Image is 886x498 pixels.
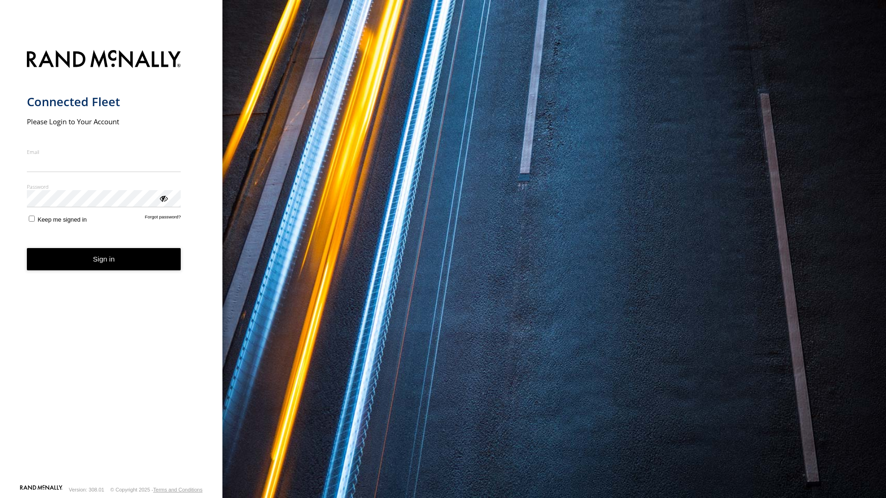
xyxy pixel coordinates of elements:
[158,193,168,203] div: ViewPassword
[110,487,203,492] div: © Copyright 2025 -
[69,487,104,492] div: Version: 308.01
[27,183,181,190] label: Password
[27,248,181,271] button: Sign in
[29,216,35,222] input: Keep me signed in
[27,48,181,72] img: Rand McNally
[27,94,181,109] h1: Connected Fleet
[27,148,181,155] label: Email
[27,117,181,126] h2: Please Login to Your Account
[145,214,181,223] a: Forgot password?
[38,216,87,223] span: Keep me signed in
[27,45,196,484] form: main
[153,487,203,492] a: Terms and Conditions
[20,485,63,494] a: Visit our Website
